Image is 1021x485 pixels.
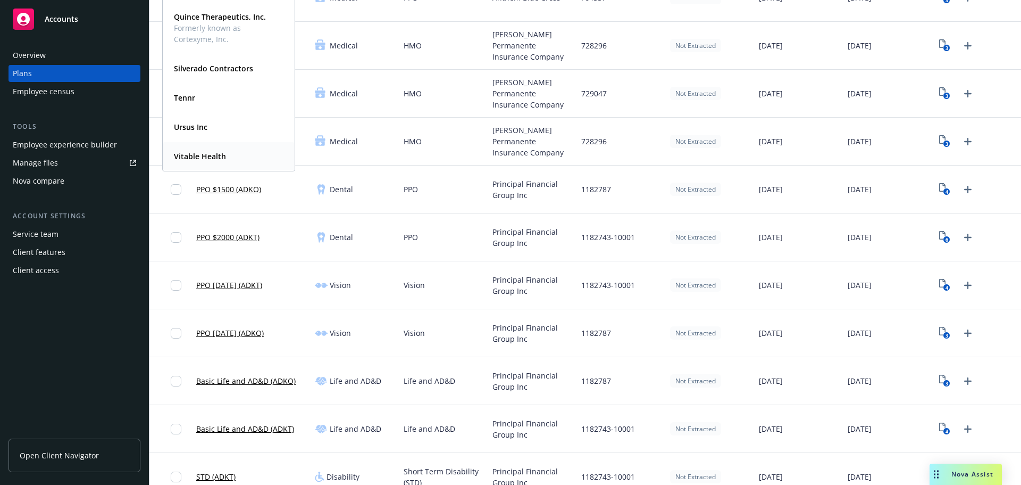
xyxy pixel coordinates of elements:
span: 1182743-10001 [581,423,635,434]
div: Not Extracted [670,470,721,483]
span: [DATE] [759,88,783,99]
span: 1182743-10001 [581,471,635,482]
a: View Plan Documents [936,85,953,102]
span: 1182743-10001 [581,280,635,291]
a: Employee census [9,83,140,100]
div: Not Extracted [670,183,721,196]
span: [DATE] [848,375,872,387]
span: Open Client Navigator [20,450,99,461]
span: [DATE] [759,327,783,339]
a: Upload Plan Documents [959,373,976,390]
a: Upload Plan Documents [959,325,976,342]
span: Principal Financial Group Inc [492,226,573,249]
a: PPO $2000 (ADKT) [196,232,260,243]
a: View Plan Documents [936,277,953,294]
div: Client access [13,262,59,279]
span: 728296 [581,136,607,147]
input: Toggle Row Selected [171,328,181,339]
span: [PERSON_NAME] Permanente Insurance Company [492,29,573,62]
text: 4 [945,188,948,195]
span: [DATE] [848,136,872,147]
div: Plans [13,65,32,82]
strong: Ursus Inc [174,122,207,132]
a: Basic Life and AD&D (ADKT) [196,423,294,434]
span: Principal Financial Group Inc [492,178,573,201]
span: Principal Financial Group Inc [492,370,573,392]
div: Not Extracted [670,87,721,100]
span: [DATE] [848,88,872,99]
div: Account settings [9,211,140,221]
div: Overview [13,47,46,64]
span: [DATE] [759,471,783,482]
span: Life and AD&D [330,375,381,387]
span: Dental [330,232,353,243]
a: Manage files [9,154,140,171]
span: [DATE] [759,136,783,147]
text: 4 [945,428,948,435]
div: Not Extracted [670,326,721,340]
strong: Quince Therapeutics, Inc. [174,12,266,22]
div: Client features [13,244,65,261]
div: Employee census [13,83,74,100]
a: Basic Life and AD&D (ADKO) [196,375,296,387]
input: Toggle Row Selected [171,424,181,434]
strong: Tennr [174,93,195,103]
text: 4 [945,284,948,291]
span: Nova Assist [951,470,993,479]
div: Not Extracted [670,422,721,435]
a: View Plan Documents [936,229,953,246]
span: Accounts [45,15,78,23]
span: Principal Financial Group Inc [492,322,573,344]
span: Life and AD&D [404,375,455,387]
span: Medical [330,40,358,51]
a: Upload Plan Documents [959,229,976,246]
span: Principal Financial Group Inc [492,418,573,440]
text: 3 [945,93,948,100]
span: Principal Financial Group Inc [492,274,573,297]
span: [DATE] [759,184,783,195]
input: Toggle Row Selected [171,232,181,243]
span: [DATE] [848,40,872,51]
div: Not Extracted [670,231,721,244]
span: Vision [330,280,351,291]
a: Overview [9,47,140,64]
a: Upload Plan Documents [959,85,976,102]
span: [DATE] [848,423,872,434]
div: Service team [13,226,58,243]
input: Toggle Row Selected [171,280,181,291]
span: PPO [404,232,418,243]
a: Plans [9,65,140,82]
text: 3 [945,141,948,147]
span: [DATE] [848,327,872,339]
span: PPO [404,184,418,195]
input: Toggle Row Selected [171,376,181,387]
input: Toggle Row Selected [171,472,181,482]
span: HMO [404,40,422,51]
span: Life and AD&D [330,423,381,434]
a: PPO [DATE] (ADKT) [196,280,262,291]
span: 1182787 [581,184,611,195]
div: Not Extracted [670,39,721,52]
a: View Plan Documents [936,133,953,150]
span: [DATE] [848,471,872,482]
a: PPO $1500 (ADKO) [196,184,261,195]
div: Not Extracted [670,135,721,148]
span: Vision [404,327,425,339]
span: [DATE] [759,232,783,243]
span: [DATE] [759,375,783,387]
span: Formerly known as Cortexyme, Inc. [174,22,281,45]
strong: Vitable Health [174,151,226,161]
div: Manage files [13,154,58,171]
span: HMO [404,88,422,99]
a: View Plan Documents [936,421,953,438]
span: [DATE] [848,184,872,195]
span: Life and AD&D [404,423,455,434]
span: Vision [404,280,425,291]
a: Upload Plan Documents [959,37,976,54]
a: Nova compare [9,172,140,190]
div: Drag to move [930,464,943,485]
strong: Silverado Contractors [174,63,253,73]
span: [PERSON_NAME] Permanente Insurance Company [492,77,573,110]
text: 3 [945,45,948,52]
div: Employee experience builder [13,136,117,153]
